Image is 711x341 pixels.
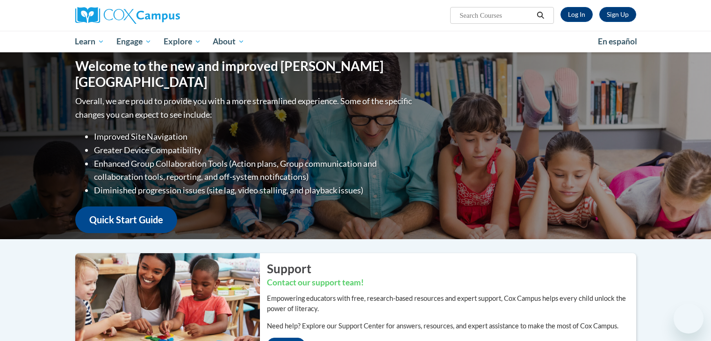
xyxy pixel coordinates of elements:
span: Learn [75,36,104,47]
li: Enhanced Group Collaboration Tools (Action plans, Group communication and collaboration tools, re... [94,157,414,184]
a: Quick Start Guide [75,206,177,233]
h2: Support [267,260,636,277]
button: Search [533,10,547,21]
a: Engage [110,31,158,52]
a: Learn [69,31,111,52]
input: Search Courses [459,10,533,21]
li: Diminished progression issues (site lag, video stalling, and playback issues) [94,184,414,197]
div: Main menu [61,31,650,52]
a: About [207,31,251,52]
span: About [213,36,244,47]
a: Log In [560,7,593,22]
a: Explore [158,31,207,52]
iframe: Button to launch messaging window [674,304,704,334]
span: Explore [164,36,201,47]
p: Empowering educators with free, research-based resources and expert support, Cox Campus helps eve... [267,293,636,314]
h3: Contact our support team! [267,277,636,289]
span: Engage [116,36,151,47]
h1: Welcome to the new and improved [PERSON_NAME][GEOGRAPHIC_DATA] [75,58,414,90]
a: Register [599,7,636,22]
p: Need help? Explore our Support Center for answers, resources, and expert assistance to make the m... [267,321,636,331]
a: Cox Campus [75,7,253,24]
li: Greater Device Compatibility [94,143,414,157]
p: Overall, we are proud to provide you with a more streamlined experience. Some of the specific cha... [75,94,414,121]
a: En español [592,32,643,51]
li: Improved Site Navigation [94,130,414,143]
span: En español [598,36,637,46]
img: Cox Campus [75,7,180,24]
